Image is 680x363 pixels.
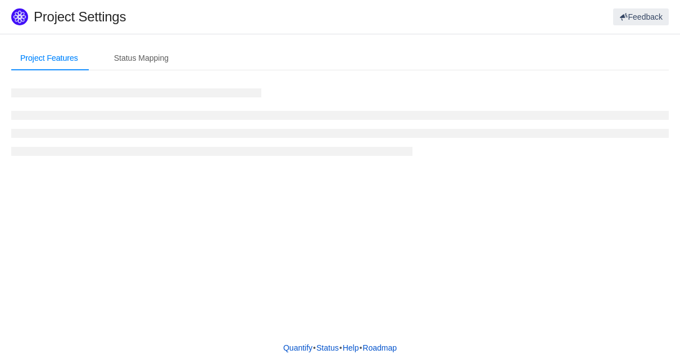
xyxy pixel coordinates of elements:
[316,339,339,356] a: Status
[313,343,316,352] span: •
[11,8,28,25] img: Quantify
[283,339,313,356] a: Quantify
[359,343,362,352] span: •
[34,8,408,25] h1: Project Settings
[11,46,87,71] div: Project Features
[339,343,342,352] span: •
[342,339,360,356] a: Help
[613,8,669,25] button: Feedback
[105,46,178,71] div: Status Mapping
[362,339,397,356] a: Roadmap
